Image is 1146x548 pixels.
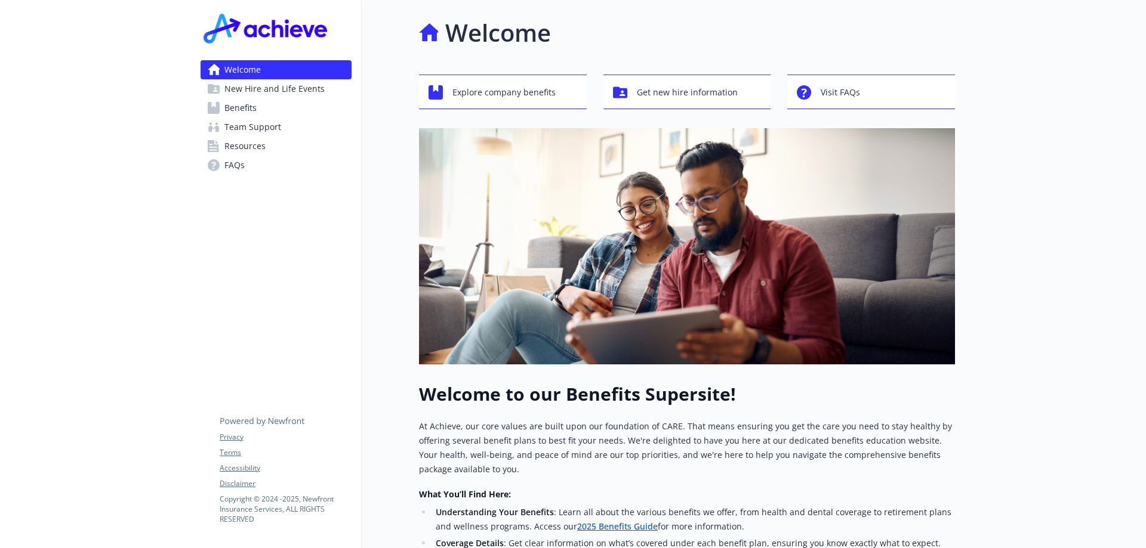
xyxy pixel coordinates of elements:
a: Terms [220,447,351,458]
a: Disclaimer [220,478,351,489]
span: New Hire and Life Events [224,79,325,98]
strong: What You’ll Find Here: [419,488,511,500]
span: Resources [224,137,266,156]
span: Explore company benefits [452,81,556,104]
li: : Learn all about the various benefits we offer, from health and dental coverage to retirement pl... [432,505,955,534]
h1: Welcome to our Benefits Supersite! [419,383,955,405]
img: overview page banner [419,128,955,364]
a: Privacy [220,432,351,442]
a: Benefits [201,98,352,117]
button: Explore company benefits [419,75,587,109]
span: Team Support [224,117,281,137]
a: Team Support [201,117,352,137]
p: Copyright © 2024 - 2025 , Newfront Insurance Services, ALL RIGHTS RESERVED [220,494,351,524]
a: FAQs [201,156,352,175]
a: 2025 Benefits Guide [577,521,658,532]
button: Get new hire information [603,75,771,109]
span: Benefits [224,98,257,117]
a: New Hire and Life Events [201,79,352,98]
p: At Achieve, our core values are built upon our foundation of CARE. That means ensuring you get th... [419,419,955,476]
span: Visit FAQs [821,81,860,104]
h1: Welcome [445,15,551,51]
a: Accessibility [220,463,351,473]
span: Welcome [224,60,261,79]
a: Resources [201,137,352,156]
span: Get new hire information [637,81,738,104]
strong: Understanding Your Benefits [436,506,554,518]
span: FAQs [224,156,245,175]
a: Welcome [201,60,352,79]
button: Visit FAQs [787,75,955,109]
